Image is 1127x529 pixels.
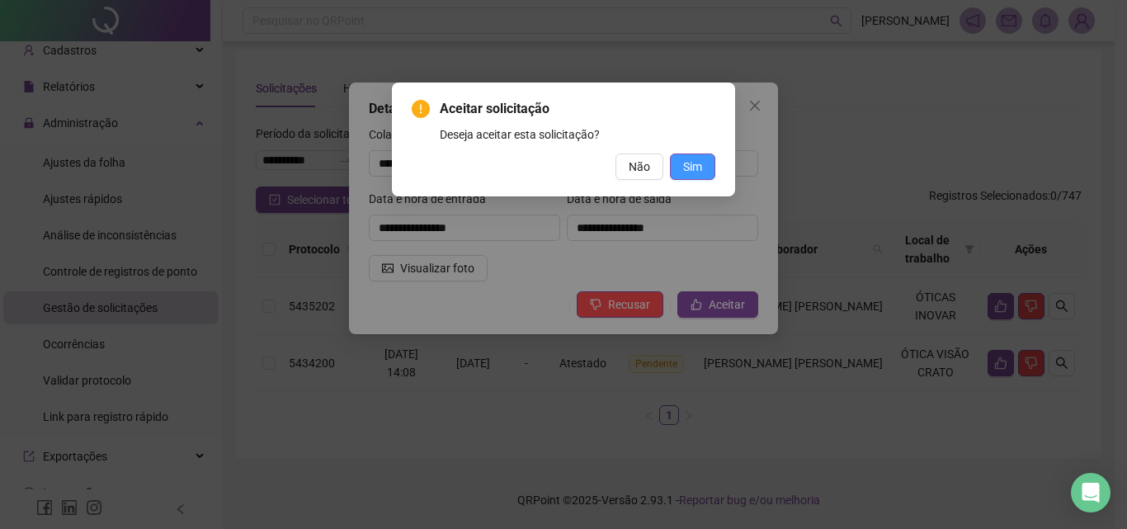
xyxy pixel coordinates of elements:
button: Sim [670,154,715,180]
button: Não [615,154,663,180]
span: exclamation-circle [412,100,430,118]
span: Sim [683,158,702,176]
span: Aceitar solicitação [440,99,715,119]
div: Open Intercom Messenger [1071,473,1110,512]
div: Deseja aceitar esta solicitação? [440,125,715,144]
span: Não [629,158,650,176]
